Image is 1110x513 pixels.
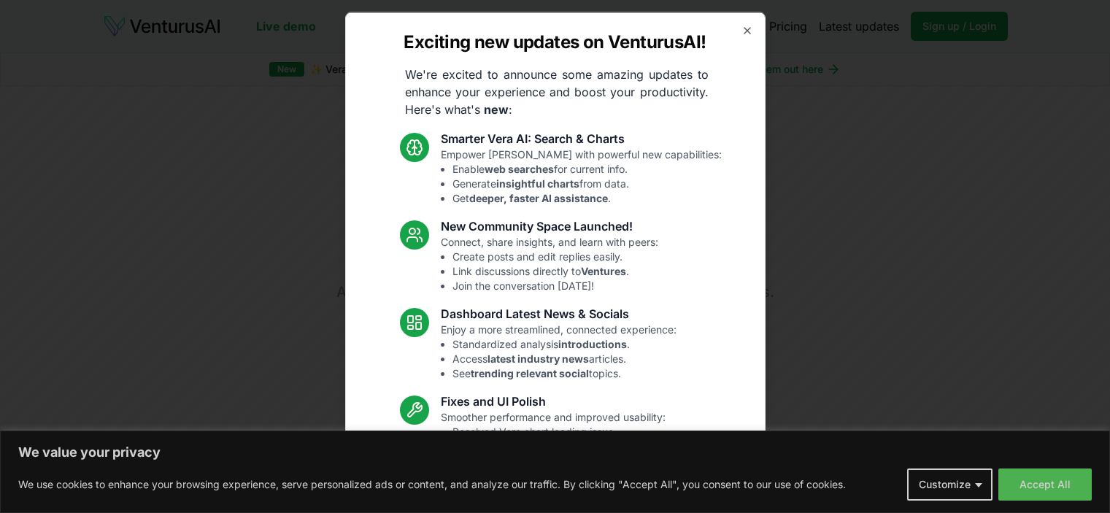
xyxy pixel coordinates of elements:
strong: trending relevant social [471,366,589,379]
li: Access articles. [452,351,677,366]
p: Connect, share insights, and learn with peers: [441,234,658,293]
li: Get . [452,190,722,205]
strong: introductions [558,337,627,350]
strong: new [484,101,509,116]
strong: deeper, faster AI assistance [469,191,608,204]
h3: New Community Space Launched! [441,217,658,234]
strong: Ventures [581,264,626,277]
h3: Fixes and UI Polish [441,392,666,409]
li: Standardized analysis . [452,336,677,351]
p: We're excited to announce some amazing updates to enhance your experience and boost your producti... [393,65,720,117]
h3: Smarter Vera AI: Search & Charts [441,129,722,147]
p: Smoother performance and improved usability: [441,409,666,468]
li: Enable for current info. [452,161,722,176]
li: Join the conversation [DATE]! [452,278,658,293]
li: Link discussions directly to . [452,263,658,278]
strong: latest industry news [487,352,589,364]
p: Empower [PERSON_NAME] with powerful new capabilities: [441,147,722,205]
p: Enjoy a more streamlined, connected experience: [441,322,677,380]
li: See topics. [452,366,677,380]
li: Resolved Vera chart loading issue. [452,424,666,439]
li: Generate from data. [452,176,722,190]
li: Enhanced overall UI consistency. [452,453,666,468]
strong: web searches [485,162,554,174]
h3: Dashboard Latest News & Socials [441,304,677,322]
li: Fixed mobile chat & sidebar glitches. [452,439,666,453]
strong: insightful charts [496,177,579,189]
li: Create posts and edit replies easily. [452,249,658,263]
h2: Exciting new updates on VenturusAI! [404,30,706,53]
